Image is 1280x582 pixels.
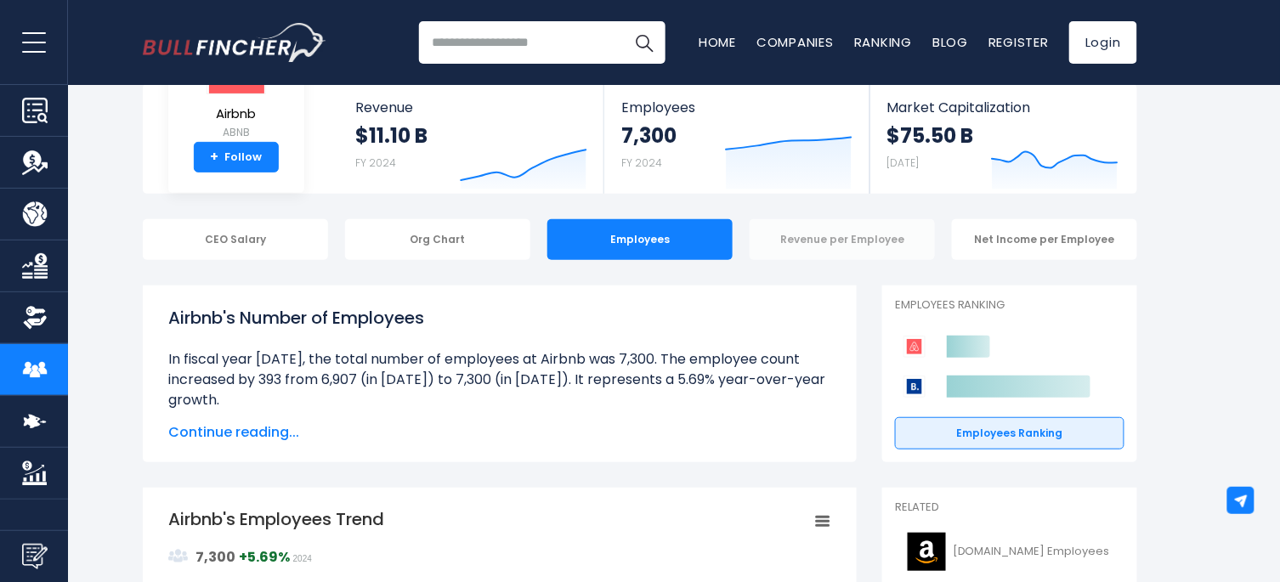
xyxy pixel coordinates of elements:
[895,417,1124,449] a: Employees Ranking
[895,528,1124,575] a: [DOMAIN_NAME] Employees
[168,349,831,410] li: In fiscal year [DATE], the total number of employees at Airbnb was 7,300. The employee count incr...
[903,376,926,398] img: Booking Holdings competitors logo
[206,37,267,143] a: Airbnb ABNB
[903,336,926,358] img: Airbnb competitors logo
[247,547,290,567] strong: 5.69%
[621,99,852,116] span: Employees
[355,122,428,149] strong: $11.10 B
[22,305,48,331] img: Ownership
[355,99,587,116] span: Revenue
[196,547,236,567] strong: 7,300
[194,142,279,172] a: +Follow
[887,155,920,170] small: [DATE]
[168,546,189,567] img: graph_employee_icon.svg
[952,219,1137,260] div: Net Income per Employee
[621,122,677,149] strong: 7,300
[239,547,290,567] strong: +
[345,219,530,260] div: Org Chart
[143,23,326,62] img: Bullfincher logo
[854,33,912,51] a: Ranking
[750,219,935,260] div: Revenue per Employee
[988,33,1049,51] a: Register
[338,84,604,194] a: Revenue $11.10 B FY 2024
[623,21,665,64] button: Search
[932,33,968,51] a: Blog
[621,155,662,170] small: FY 2024
[887,122,974,149] strong: $75.50 B
[887,99,1119,116] span: Market Capitalization
[168,305,831,331] h1: Airbnb's Number of Employees
[355,155,396,170] small: FY 2024
[293,554,312,563] span: 2024
[604,84,869,194] a: Employees 7,300 FY 2024
[211,150,219,165] strong: +
[895,298,1124,313] p: Employees Ranking
[143,219,328,260] div: CEO Salary
[547,219,733,260] div: Employees
[756,33,834,51] a: Companies
[953,545,1110,559] span: [DOMAIN_NAME] Employees
[143,23,326,62] a: Go to homepage
[870,84,1136,194] a: Market Capitalization $75.50 B [DATE]
[895,500,1124,515] p: Related
[699,33,736,51] a: Home
[168,507,384,531] tspan: Airbnb's Employees Trend
[207,107,266,121] span: Airbnb
[905,533,948,571] img: AMZN logo
[207,125,266,140] small: ABNB
[1069,21,1137,64] a: Login
[168,422,831,443] span: Continue reading...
